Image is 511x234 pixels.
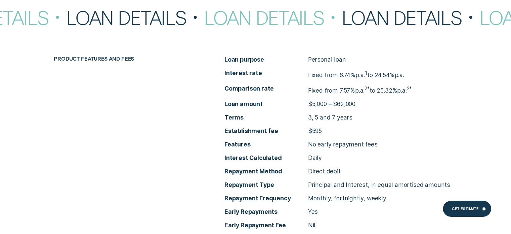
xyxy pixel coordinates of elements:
div: Loan Details [66,8,204,27]
span: Loan purpose [224,56,308,64]
span: Comparison rate [224,85,308,93]
p: Personal loan [308,56,346,64]
p: $595 [308,127,322,135]
div: Loan Details [204,8,342,27]
span: p.a. [394,71,404,78]
p: Yes [308,208,318,216]
span: Interest rate [224,69,308,77]
p: No early repayment fees [308,140,378,148]
span: Establishment fee [224,127,308,135]
span: Per Annum [397,87,407,94]
div: Product features and fees [51,56,187,62]
span: Interest Calculated [224,154,308,162]
p: Monthly, fortnightly, weekly [308,194,386,202]
span: Per Annum [355,71,365,78]
span: Loan amount [224,100,308,108]
span: Terms [224,113,308,122]
p: Direct debit [308,167,341,175]
p: $5,000 – $62,000 [308,100,355,108]
span: p.a. [355,87,365,94]
span: p.a. [355,71,365,78]
p: Nil [308,221,315,229]
span: Features [224,140,308,148]
p: Principal and Interest, in equal amortised amounts [308,181,450,189]
span: Repayment Method [224,167,308,175]
span: Per Annum [394,71,404,78]
p: 3, 5 and 7 years [308,113,352,122]
span: p.a. [397,87,407,94]
span: Per Annum [355,87,365,94]
a: Get Estimate [443,201,491,217]
p: Fixed from 7.57% to 25.32% [308,85,412,95]
span: Repayment Type [224,181,308,189]
span: Early Repayments [224,208,308,216]
p: Daily [308,154,322,162]
sup: 1 [365,70,367,76]
span: Repayment Frequency [224,194,308,202]
div: Loan Details [342,8,479,27]
span: Early Repayment Fee [224,221,308,229]
p: Fixed from 6.74% to 24.54% [308,69,404,79]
